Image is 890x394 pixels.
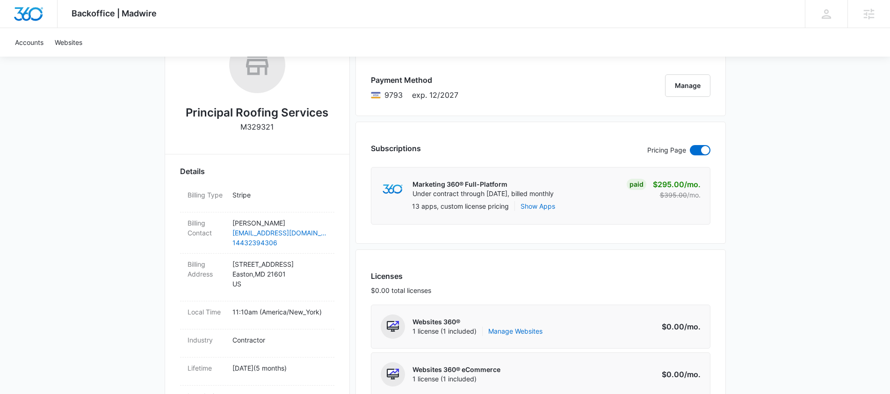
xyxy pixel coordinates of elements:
[232,238,327,248] a: 14432394306
[232,363,327,373] p: [DATE] ( 5 months )
[647,145,686,155] p: Pricing Page
[684,370,701,379] span: /mo.
[657,369,701,380] p: $0.00
[232,335,327,345] p: Contractor
[488,327,543,336] a: Manage Websites
[412,374,500,384] span: 1 license (1 included)
[180,166,205,177] span: Details
[627,179,646,190] div: Paid
[412,180,554,189] p: Marketing 360® Full-Platform
[180,254,334,301] div: Billing Address[STREET_ADDRESS]Easton,MD 21601US
[412,189,554,198] p: Under contract through [DATE], billed monthly
[232,259,327,289] p: [STREET_ADDRESS] Easton , MD 21601 US
[371,270,431,282] h3: Licenses
[9,28,49,57] a: Accounts
[412,365,500,374] p: Websites 360® eCommerce
[660,191,687,199] s: $395.00
[684,180,701,189] span: /mo.
[371,285,431,295] p: $0.00 total licenses
[240,121,274,132] p: M329321
[188,307,225,317] dt: Local Time
[657,321,701,332] p: $0.00
[180,358,334,386] div: Lifetime[DATE](5 months)
[180,301,334,329] div: Local Time11:10am (America/New_York)
[232,307,327,317] p: 11:10am ( America/New_York )
[687,191,701,199] span: /mo.
[186,104,328,121] h2: Principal Roofing Services
[188,218,225,238] dt: Billing Contact
[180,184,334,212] div: Billing TypeStripe
[412,89,458,101] span: exp. 12/2027
[188,190,225,200] dt: Billing Type
[188,335,225,345] dt: Industry
[180,212,334,254] div: Billing Contact[PERSON_NAME][EMAIL_ADDRESS][DOMAIN_NAME]14432394306
[653,179,701,190] p: $295.00
[665,74,710,97] button: Manage
[232,190,327,200] p: Stripe
[371,143,421,154] h3: Subscriptions
[412,201,509,211] p: 13 apps, custom license pricing
[72,8,157,18] span: Backoffice | Madwire
[383,184,403,194] img: marketing360Logo
[49,28,88,57] a: Websites
[180,329,334,358] div: IndustryContractor
[412,317,543,327] p: Websites 360®
[412,327,543,336] span: 1 license (1 included)
[232,228,327,238] a: [EMAIL_ADDRESS][DOMAIN_NAME]
[521,201,555,211] button: Show Apps
[188,363,225,373] dt: Lifetime
[384,89,403,101] span: Visa ending with
[684,322,701,331] span: /mo.
[232,218,327,228] p: [PERSON_NAME]
[371,74,458,86] h3: Payment Method
[188,259,225,279] dt: Billing Address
